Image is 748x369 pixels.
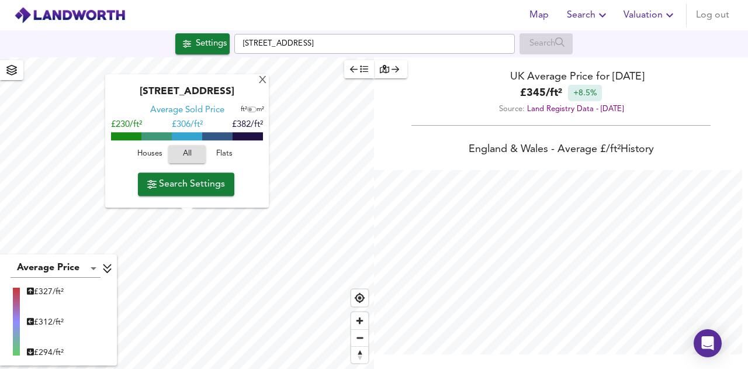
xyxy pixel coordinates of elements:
b: £ 345 / ft² [520,85,562,101]
button: Map [520,4,557,27]
div: +8.5% [568,85,602,101]
button: Valuation [619,4,681,27]
button: Houses [131,146,168,164]
div: UK Average Price for [DATE] [374,69,748,85]
button: Settings [175,33,230,54]
span: Valuation [624,7,677,23]
span: Log out [696,7,729,23]
span: £382/ft² [232,121,263,130]
span: Houses [134,148,165,161]
button: All [168,146,206,164]
div: £ 312/ft² [27,316,64,328]
div: Open Intercom Messenger [694,329,722,357]
button: Search [562,4,614,27]
button: Zoom out [351,329,368,346]
span: Flats [209,148,240,161]
div: England & Wales - Average £/ ft² History [374,142,748,158]
input: Enter a location... [234,34,515,54]
span: £ 306/ft² [172,121,203,130]
span: Map [525,7,553,23]
div: Settings [196,36,227,51]
span: Search Settings [147,176,225,192]
span: m² [257,107,264,113]
a: Land Registry Data - [DATE] [527,105,624,113]
button: Zoom in [351,312,368,329]
button: Find my location [351,289,368,306]
div: Average Price [11,259,101,278]
div: £ 327/ft² [27,286,64,298]
img: logo [14,6,126,24]
span: ft² [241,107,247,113]
div: X [258,75,268,87]
div: [STREET_ADDRESS] [111,87,263,105]
div: £ 294/ft² [27,347,64,358]
span: £230/ft² [111,121,142,130]
button: Search Settings [138,173,234,196]
div: Source: [374,101,748,117]
button: Log out [691,4,734,27]
span: All [174,148,200,161]
button: Flats [206,146,243,164]
button: Reset bearing to north [351,346,368,363]
span: Search [567,7,610,23]
div: Average Sold Price [150,105,224,117]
